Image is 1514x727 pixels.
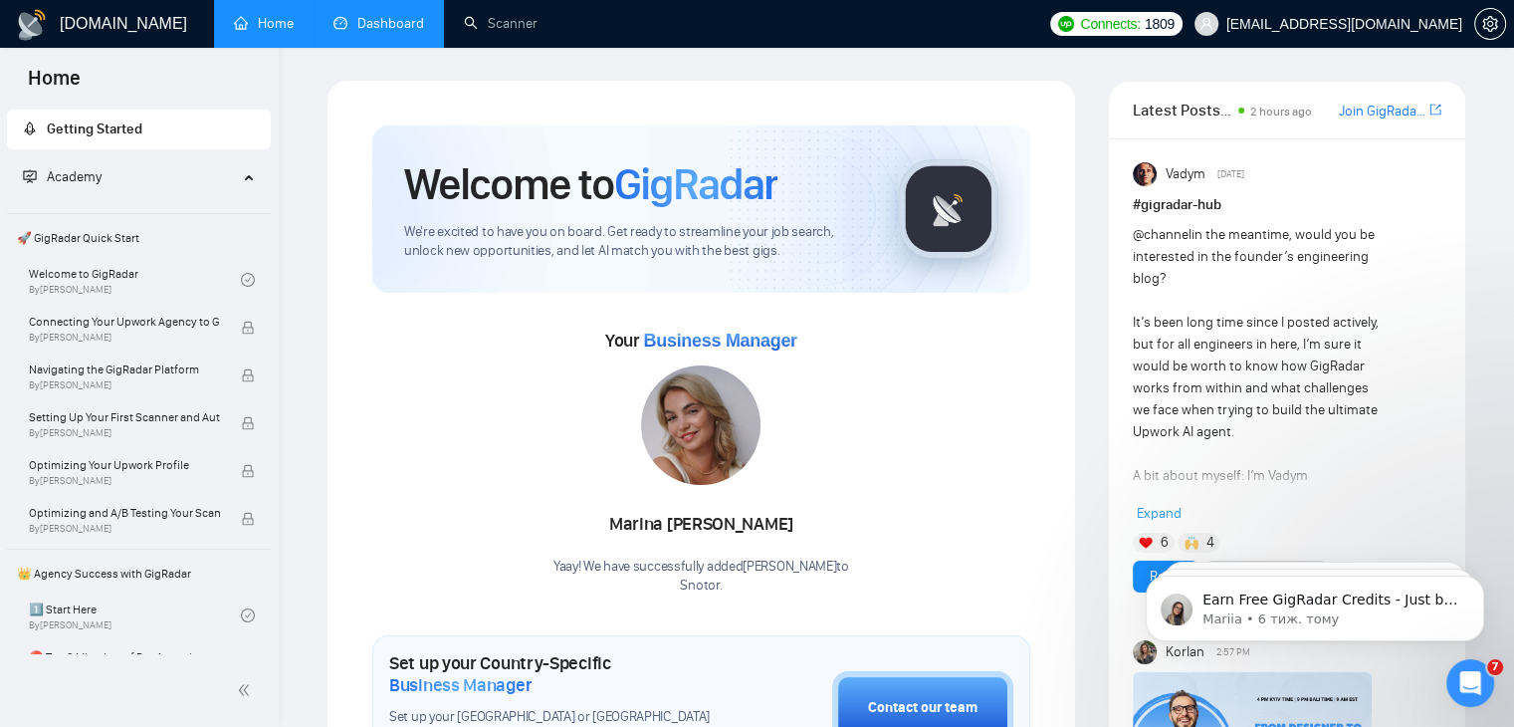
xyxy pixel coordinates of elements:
[553,508,849,542] div: Marina [PERSON_NAME]
[234,15,294,32] a: homeHome
[29,503,220,523] span: Optimizing and A/B Testing Your Scanner for Better Results
[241,416,255,430] span: lock
[29,312,220,332] span: Connecting Your Upwork Agency to GigRadar
[241,464,255,478] span: lock
[29,258,241,302] a: Welcome to GigRadarBy[PERSON_NAME]
[868,697,977,719] div: Contact our team
[29,360,220,379] span: Navigating the GigRadar Platform
[553,558,849,596] div: Yaay! We have successfully added [PERSON_NAME] to
[1487,659,1503,675] span: 7
[241,368,255,382] span: lock
[389,674,532,696] span: Business Manager
[333,15,424,32] a: dashboardDashboard
[241,608,255,622] span: check-circle
[7,110,271,149] li: Getting Started
[29,332,220,344] span: By [PERSON_NAME]
[29,407,220,427] span: Setting Up Your First Scanner and Auto-Bidder
[1133,162,1157,186] img: Vadym
[1199,17,1213,31] span: user
[12,64,97,106] span: Home
[241,512,255,526] span: lock
[1217,165,1244,183] span: [DATE]
[899,159,998,259] img: gigradar-logo.png
[404,223,867,261] span: We're excited to have you on board. Get ready to streamline your job search, unlock new opportuni...
[9,218,269,258] span: 🚀 GigRadar Quick Start
[1133,226,1191,243] span: @channel
[29,647,220,667] span: ⛔ Top 3 Mistakes of Pro Agencies
[29,455,220,475] span: Optimizing Your Upwork Profile
[9,554,269,594] span: 👑 Agency Success with GigRadar
[1145,13,1175,35] span: 1809
[87,58,343,549] span: Earn Free GigRadar Credits - Just by Sharing Your Story! 💬 Want more credits for sending proposal...
[404,157,777,211] h1: Welcome to
[241,273,255,287] span: check-circle
[47,168,102,185] span: Academy
[23,169,37,183] span: fund-projection-screen
[1137,505,1182,522] span: Expand
[1474,16,1506,32] a: setting
[29,379,220,391] span: By [PERSON_NAME]
[47,121,142,137] span: Getting Started
[29,523,220,535] span: By [PERSON_NAME]
[1058,16,1074,32] img: upwork-logo.png
[23,168,102,185] span: Academy
[23,121,37,135] span: rocket
[16,9,48,41] img: logo
[1133,194,1441,216] h1: # gigradar-hub
[29,427,220,439] span: By [PERSON_NAME]
[605,330,797,352] span: Your
[464,15,538,32] a: searchScanner
[1133,98,1232,122] span: Latest Posts from the GigRadar Community
[241,321,255,335] span: lock
[553,577,849,596] p: Snotor .
[1250,105,1312,119] span: 2 hours ago
[614,157,777,211] span: GigRadar
[29,594,241,637] a: 1️⃣ Start HereBy[PERSON_NAME]
[1165,163,1204,185] span: Vadym
[1080,13,1140,35] span: Connects:
[29,475,220,487] span: By [PERSON_NAME]
[237,680,257,700] span: double-left
[1475,16,1505,32] span: setting
[389,652,733,696] h1: Set up your Country-Specific
[1474,8,1506,40] button: setting
[1116,534,1514,673] iframe: Intercom notifications повідомлення
[1429,101,1441,120] a: export
[87,77,343,95] p: Message from Mariia, sent 6 тиж. тому
[1339,101,1425,122] a: Join GigRadar Slack Community
[1429,102,1441,118] span: export
[1446,659,1494,707] iframe: Intercom live chat
[641,365,760,485] img: 1686180516333-102.jpg
[643,331,796,351] span: Business Manager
